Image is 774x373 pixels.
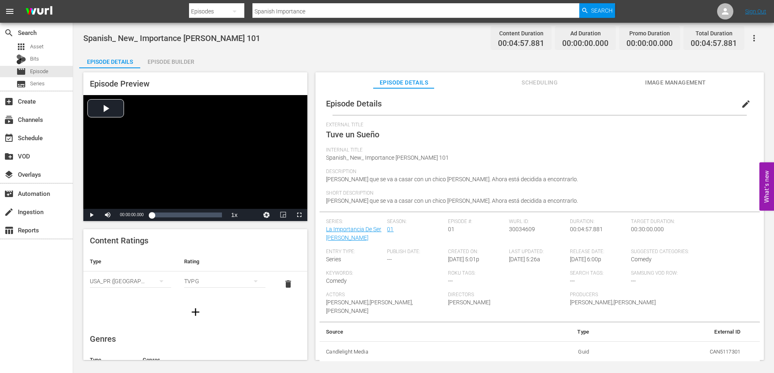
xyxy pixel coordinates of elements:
span: Created On: [448,249,505,255]
span: External Title [326,122,749,128]
div: Progress Bar [152,213,222,217]
span: Suggested Categories: [631,249,749,255]
button: edit [736,94,756,114]
span: Create [4,97,14,106]
td: CAN5117301 [596,341,747,362]
span: [PERSON_NAME] que se va a casar con un chico [PERSON_NAME]. Ahora está decidida a encontrarlo. [326,197,578,204]
span: Comedy [326,278,347,284]
span: 01 [448,226,454,232]
span: [PERSON_NAME] que se va a casar con un chico [PERSON_NAME]. Ahora está decidida a encontrarlo. [326,176,578,182]
span: Target Duration: [631,219,749,225]
span: [DATE] 5:26a [509,256,540,262]
span: Episode Details [326,99,382,108]
th: Type [83,252,178,271]
span: Image Management [645,78,706,88]
table: simple table [83,252,307,297]
span: 00:00:00.000 [626,39,673,48]
span: Genres [90,334,116,344]
div: Video Player [83,95,307,221]
span: Entry Type: [326,249,383,255]
span: --- [570,278,575,284]
span: Last Updated: [509,249,566,255]
span: Spanish_ New_ Importance [PERSON_NAME] 101 [326,154,449,161]
span: Duration: [570,219,627,225]
span: [PERSON_NAME],[PERSON_NAME] [570,299,656,306]
span: Series [30,80,45,88]
span: 00:30:00.000 [631,226,664,232]
span: 30034609 [509,226,535,232]
th: Type [83,350,136,370]
td: Guid [510,341,596,362]
button: Jump To Time [259,209,275,221]
button: Open Feedback Widget [759,163,774,211]
span: Episode [16,67,26,76]
span: Search Tags: [570,270,627,277]
th: External ID [596,322,747,342]
span: --- [448,278,453,284]
span: Bits [30,55,39,63]
span: Content Ratings [90,236,148,245]
div: Episode Details [79,52,140,72]
span: Search [591,3,613,18]
span: delete [283,279,293,289]
span: Short Description [326,190,749,197]
span: [DATE] 6:00p [570,256,601,262]
span: 00:00:00.000 [562,39,609,48]
th: Source [320,322,510,342]
button: Search [579,3,615,18]
img: ans4CAIJ8jUAAAAAAAAAAAAAAAAAAAAAAAAgQb4GAAAAAAAAAAAAAAAAAAAAAAAAJMjXAAAAAAAAAAAAAAAAAAAAAAAAgAT5G... [20,2,59,21]
span: Episode Preview [90,79,150,89]
span: Series [326,256,341,262]
div: Ad Duration [562,28,609,39]
button: Picture-in-Picture [275,209,291,221]
span: edit [741,99,751,109]
button: Play [83,209,100,221]
span: menu [5,7,15,16]
span: Internal Title [326,147,749,154]
span: Scheduling [509,78,570,88]
button: Episode Builder [140,52,201,68]
div: Bits [16,54,26,64]
span: Series [16,79,26,89]
button: Fullscreen [291,209,307,221]
span: Actors [326,292,444,298]
div: TVPG [184,270,265,293]
span: Keywords: [326,270,444,277]
table: simple table [320,322,760,363]
span: Channels [4,115,14,125]
span: Publish Date: [387,249,444,255]
th: Rating [178,252,272,271]
div: Episode Builder [140,52,201,72]
div: Content Duration [498,28,544,39]
span: Asset [16,42,26,52]
span: Series: [326,219,383,225]
span: VOD [4,152,14,161]
div: Total Duration [691,28,737,39]
span: Producers [570,292,688,298]
th: Type [510,322,596,342]
span: Season: [387,219,444,225]
a: Sign Out [745,8,766,15]
span: Spanish_ New_ Importance [PERSON_NAME] 101 [83,33,260,43]
span: Samsung VOD Row: [631,270,688,277]
span: Overlays [4,170,14,180]
span: 00:04:57.881 [498,39,544,48]
th: Candlelight Media [320,341,510,362]
span: 00:04:57.881 [691,39,737,48]
a: 01 [387,226,394,232]
span: Wurl ID: [509,219,566,225]
span: 00:00:00.000 [120,213,143,217]
span: Search [4,28,14,38]
div: USA_PR ([GEOGRAPHIC_DATA]) [90,270,171,293]
span: Episode [30,67,48,76]
th: Genres [136,350,282,370]
span: [PERSON_NAME],[PERSON_NAME],[PERSON_NAME] [326,299,413,314]
span: Comedy [631,256,652,262]
span: Episode #: [448,219,505,225]
span: [PERSON_NAME] [448,299,490,306]
span: Automation [4,189,14,199]
button: Playback Rate [226,209,242,221]
button: Episode Details [79,52,140,68]
span: Asset [30,43,43,51]
button: Mute [100,209,116,221]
